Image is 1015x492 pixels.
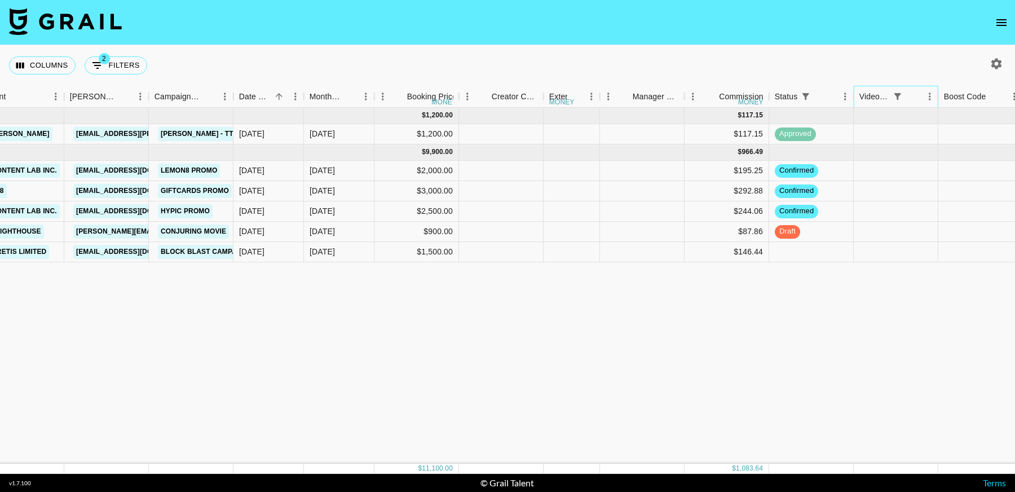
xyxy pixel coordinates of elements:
[239,185,264,196] div: 13/08/2025
[374,242,459,262] div: $1,500.00
[73,204,200,218] a: [EMAIL_ADDRESS][DOMAIN_NAME]
[854,86,938,108] div: Video Link
[358,88,374,105] button: Menu
[99,53,110,64] span: 2
[431,99,457,106] div: money
[310,205,335,217] div: Sep '25
[9,8,122,35] img: Grail Talent
[310,86,342,108] div: Month Due
[239,128,264,139] div: 22/06/2025
[983,477,1006,488] a: Terms
[732,464,736,473] div: $
[890,89,906,104] button: Show filters
[239,246,264,257] div: 01/09/2025
[64,86,149,108] div: Booker
[287,88,304,105] button: Menu
[775,206,818,217] span: confirmed
[239,226,264,237] div: 29/08/2025
[567,89,583,104] button: Sort
[813,89,829,104] button: Sort
[149,86,233,108] div: Campaign (Type)
[549,99,575,106] div: money
[310,246,335,257] div: Sep '25
[736,464,763,473] div: 1,083.64
[374,201,459,222] div: $2,500.00
[797,89,813,104] div: 1 active filter
[837,88,854,105] button: Menu
[310,185,335,196] div: Sep '25
[85,56,147,74] button: Show filters
[738,111,742,120] div: $
[617,89,633,104] button: Sort
[600,86,685,108] div: Manager Commmission Override
[73,164,200,178] a: [EMAIL_ADDRESS][DOMAIN_NAME]
[986,89,1001,104] button: Sort
[775,186,818,196] span: confirmed
[685,242,769,262] div: $146.44
[310,226,335,237] div: Sep '25
[374,161,459,181] div: $2,000.00
[685,161,769,181] div: $195.25
[9,56,76,74] button: Select columns
[890,89,906,104] div: 1 active filter
[859,86,890,108] div: Video Link
[685,222,769,242] div: $87.86
[738,99,764,106] div: money
[422,147,426,157] div: $
[239,165,264,176] div: 28/07/2025
[797,89,813,104] button: Show filters
[374,124,459,144] div: $1,200.00
[158,164,220,178] a: Lemon8 Promo
[685,181,769,201] div: $292.88
[73,184,200,198] a: [EMAIL_ADDRESS][DOMAIN_NAME]
[418,464,422,473] div: $
[738,147,742,157] div: $
[374,88,391,105] button: Menu
[480,477,534,489] div: © Grail Talent
[407,86,457,108] div: Booking Price
[426,147,453,157] div: 9,900.00
[239,205,264,217] div: 29/08/2025
[422,464,453,473] div: 11,100.00
[775,165,818,176] span: confirmed
[775,86,798,108] div: Status
[70,86,116,108] div: [PERSON_NAME]
[719,86,764,108] div: Commission
[391,89,407,104] button: Sort
[342,89,358,104] button: Sort
[9,480,31,487] div: v 1.7.100
[583,88,600,105] button: Menu
[685,124,769,144] div: $117.15
[990,11,1013,34] button: open drawer
[685,201,769,222] div: $244.06
[921,88,938,105] button: Menu
[239,86,271,108] div: Date Created
[233,86,304,108] div: Date Created
[73,245,200,259] a: [EMAIL_ADDRESS][DOMAIN_NAME]
[600,88,617,105] button: Menu
[271,89,287,104] button: Sort
[426,111,453,120] div: 1,200.00
[158,127,251,141] a: [PERSON_NAME] - TT + IG
[304,86,374,108] div: Month Due
[703,89,719,104] button: Sort
[476,89,492,104] button: Sort
[742,111,763,120] div: 117.15
[374,181,459,201] div: $3,000.00
[459,88,476,105] button: Menu
[6,89,21,104] button: Sort
[374,222,459,242] div: $900.00
[158,184,232,198] a: Giftcards Promo
[73,127,257,141] a: [EMAIL_ADDRESS][PERSON_NAME][DOMAIN_NAME]
[492,86,538,108] div: Creator Commmission Override
[132,88,149,105] button: Menu
[906,89,921,104] button: Sort
[459,86,544,108] div: Creator Commmission Override
[217,88,233,105] button: Menu
[201,89,217,104] button: Sort
[158,245,252,259] a: Block Blast Campagin
[73,225,257,239] a: [PERSON_NAME][EMAIL_ADDRESS][DOMAIN_NAME]
[158,225,229,239] a: Conjuring Movie
[155,86,201,108] div: Campaign (Type)
[742,147,763,157] div: 966.49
